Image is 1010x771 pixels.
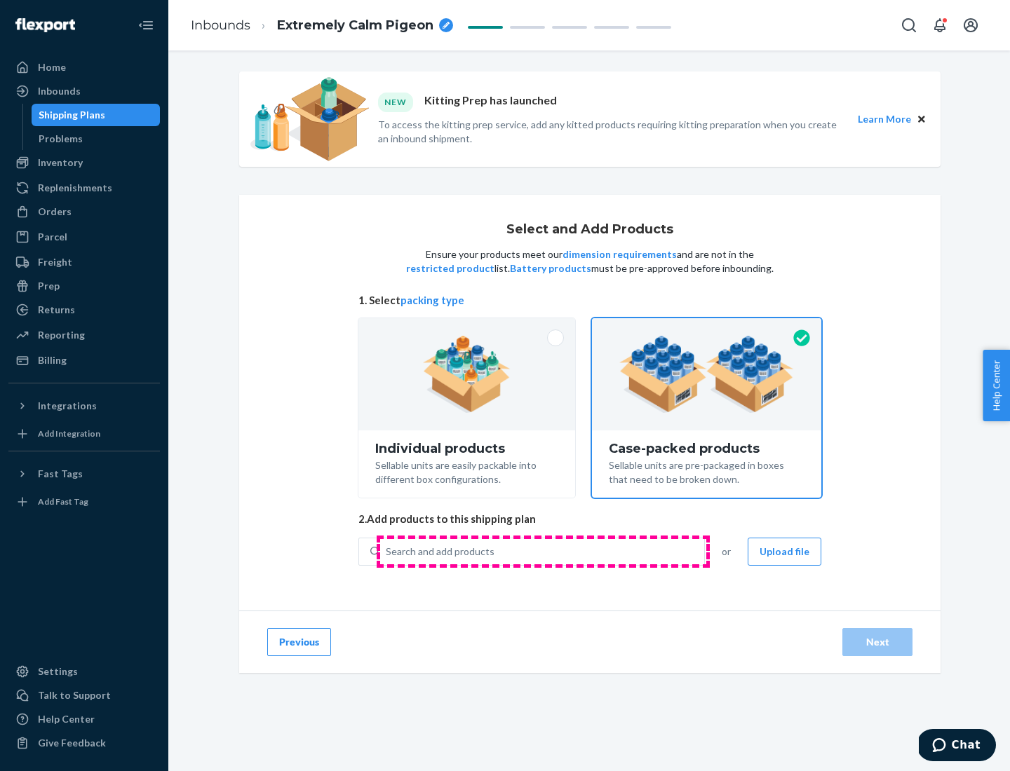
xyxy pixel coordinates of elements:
[8,177,160,199] a: Replenishments
[8,708,160,730] a: Help Center
[38,328,85,342] div: Reporting
[38,428,100,439] div: Add Integration
[38,664,78,678] div: Settings
[38,230,67,244] div: Parcel
[386,545,494,559] div: Search and add products
[423,336,511,413] img: individual-pack.facf35554cb0f1810c75b2bd6df2d64e.png
[8,660,160,683] a: Settings
[15,18,75,32] img: Flexport logo
[8,491,160,513] a: Add Fast Tag
[378,118,845,146] p: To access the kitting prep service, add any kitted products requiring kitting preparation when yo...
[8,275,160,297] a: Prep
[38,60,66,74] div: Home
[375,456,558,486] div: Sellable units are easily packable into different box configurations.
[132,11,160,39] button: Close Navigation
[38,156,83,170] div: Inventory
[8,56,160,79] a: Home
[510,261,591,275] button: Battery products
[8,349,160,371] a: Billing
[926,11,954,39] button: Open notifications
[914,111,929,127] button: Close
[38,205,72,219] div: Orders
[32,128,161,150] a: Problems
[277,17,433,35] span: Extremely Calm Pigeon
[38,688,111,702] div: Talk to Support
[8,732,160,754] button: Give Feedback
[38,712,95,726] div: Help Center
[8,200,160,223] a: Orders
[609,456,804,486] div: Sellable units are pre-packaged in boxes that need to be broken down.
[38,736,106,750] div: Give Feedback
[919,729,996,764] iframe: Opens a widget where you can chat to one of our agents
[400,293,464,308] button: packing type
[406,261,494,275] button: restricted product
[8,151,160,174] a: Inventory
[8,423,160,445] a: Add Integration
[8,324,160,346] a: Reporting
[38,303,75,317] div: Returns
[748,538,821,566] button: Upload file
[424,93,557,111] p: Kitting Prep has launched
[358,293,821,308] span: 1. Select
[895,11,923,39] button: Open Search Box
[38,496,88,507] div: Add Fast Tag
[38,399,97,413] div: Integrations
[8,395,160,417] button: Integrations
[267,628,331,656] button: Previous
[854,635,901,649] div: Next
[8,684,160,707] button: Talk to Support
[191,18,250,33] a: Inbounds
[722,545,731,559] span: or
[609,442,804,456] div: Case-packed products
[983,350,1010,421] button: Help Center
[8,80,160,102] a: Inbounds
[358,512,821,526] span: 2. Add products to this shipping plan
[405,247,775,275] p: Ensure your products meet our and are not in the list. must be pre-approved before inbounding.
[180,5,464,46] ol: breadcrumbs
[957,11,985,39] button: Open account menu
[39,108,105,122] div: Shipping Plans
[8,226,160,248] a: Parcel
[38,84,81,98] div: Inbounds
[32,104,161,126] a: Shipping Plans
[378,93,413,111] div: NEW
[619,336,794,413] img: case-pack.59cecea509d18c883b923b81aeac6d0b.png
[38,467,83,481] div: Fast Tags
[38,255,72,269] div: Freight
[858,111,911,127] button: Learn More
[375,442,558,456] div: Individual products
[38,353,67,367] div: Billing
[506,223,673,237] h1: Select and Add Products
[563,247,677,261] button: dimension requirements
[8,299,160,321] a: Returns
[842,628,913,656] button: Next
[39,132,83,146] div: Problems
[38,181,112,195] div: Replenishments
[8,251,160,273] a: Freight
[8,463,160,485] button: Fast Tags
[38,279,60,293] div: Prep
